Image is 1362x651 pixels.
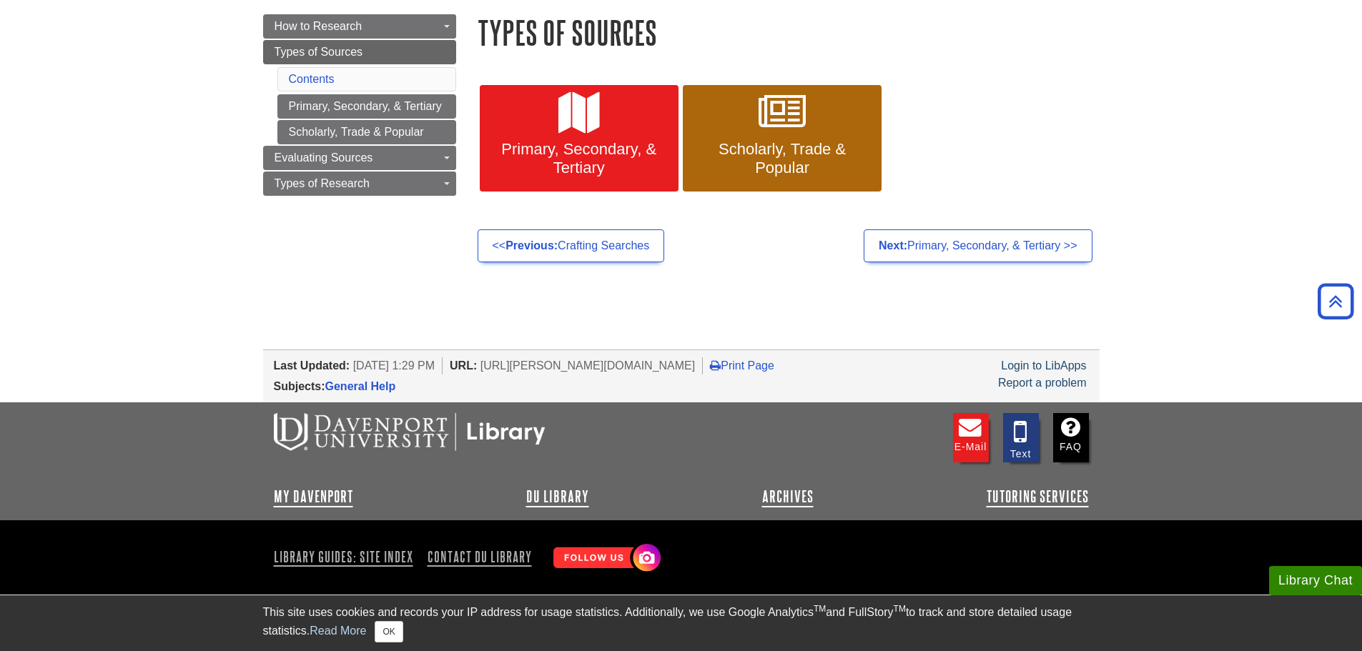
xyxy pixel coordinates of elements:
[325,380,396,392] a: General Help
[710,359,721,371] i: Print Page
[375,621,403,642] button: Close
[987,488,1089,505] a: Tutoring Services
[879,239,907,252] strong: Next:
[353,359,435,372] span: [DATE] 1:29 PM
[864,229,1092,262] a: Next:Primary, Secondary, & Tertiary >>
[1269,566,1362,595] button: Library Chat
[478,14,1100,51] h1: Types of Sources
[762,488,814,505] a: Archives
[274,380,325,392] span: Subjects:
[546,538,664,579] img: Follow Us! Instagram
[1003,413,1039,462] a: Text
[263,14,456,39] a: How to Research
[274,359,350,372] span: Last Updated:
[526,488,589,505] a: DU Library
[289,73,335,85] a: Contents
[275,151,373,164] span: Evaluating Sources
[490,140,668,177] span: Primary, Secondary, & Tertiary
[814,604,826,614] sup: TM
[263,604,1100,642] div: This site uses cookies and records your IP address for usage statistics. Additionally, we use Goo...
[263,172,456,196] a: Types of Research
[1313,292,1358,311] a: Back to Top
[710,359,774,372] a: Print Page
[953,413,989,462] a: E-mail
[275,20,362,32] span: How to Research
[683,85,882,192] a: Scholarly, Trade & Popular
[1053,413,1089,462] a: FAQ
[310,625,366,637] a: Read More
[1001,359,1086,372] a: Login to LibApps
[274,413,546,450] img: DU Libraries
[694,140,871,177] span: Scholarly, Trade & Popular
[894,604,906,614] sup: TM
[275,177,370,189] span: Types of Research
[275,46,363,58] span: Types of Sources
[263,146,456,170] a: Evaluating Sources
[277,94,456,119] a: Primary, Secondary, & Tertiary
[450,359,477,372] span: URL:
[480,85,678,192] a: Primary, Secondary, & Tertiary
[263,40,456,64] a: Types of Sources
[274,488,353,505] a: My Davenport
[274,545,419,569] a: Library Guides: Site Index
[480,359,696,372] span: [URL][PERSON_NAME][DOMAIN_NAME]
[422,545,538,569] a: Contact DU Library
[998,377,1087,389] a: Report a problem
[478,229,665,262] a: <<Previous:Crafting Searches
[277,120,456,144] a: Scholarly, Trade & Popular
[505,239,558,252] strong: Previous:
[263,14,456,196] div: Guide Page Menu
